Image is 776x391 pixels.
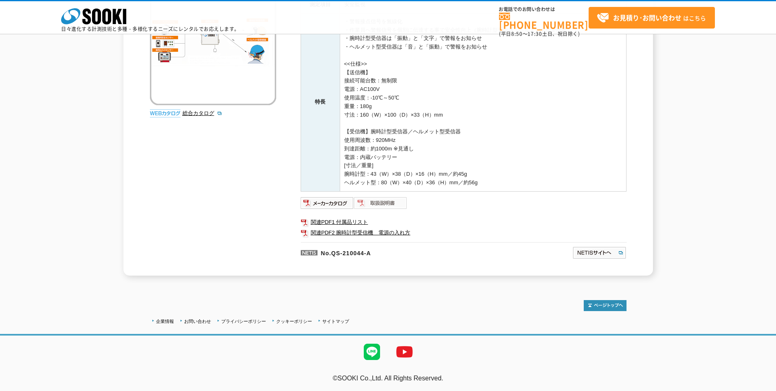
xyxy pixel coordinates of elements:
img: YouTube [388,336,421,368]
span: 17:30 [528,30,542,38]
span: お電話でのお問い合わせは [499,7,589,12]
img: webカタログ [150,109,180,117]
td: ・警報接点信号を無線化 ・作業員へ警報信号を個別に伝達する事で安全性向上（腕時計型受信器・ヘルメット型受信器） ・腕時計型受信器は「振動」と「文字」で警報をお知らせ ・ヘルメット型受信器は「音」... [340,13,626,191]
a: 取扱説明書 [354,202,407,208]
img: NETISサイトへ [572,246,627,259]
a: サイトマップ [322,319,349,324]
p: No.QS-210044-A [301,242,494,262]
a: メーカーカタログ [301,202,354,208]
img: メーカーカタログ [301,197,354,210]
a: クッキーポリシー [276,319,312,324]
a: 関連PDF2 腕時計型受信機 電源の入れ方 [301,228,627,238]
img: トップページへ [584,300,627,311]
span: (平日 ～ 土日、祝日除く) [499,30,580,38]
span: はこちら [597,12,706,24]
a: 企業情報 [156,319,174,324]
a: プライバシーポリシー [221,319,266,324]
a: お問い合わせ [184,319,211,324]
a: テストMail [745,383,776,390]
a: お見積り･お問い合わせはこちら [589,7,715,29]
a: 関連PDF1 付属品リスト [301,217,627,228]
strong: お見積り･お問い合わせ [613,13,681,22]
a: [PHONE_NUMBER] [499,13,589,29]
p: 日々進化する計測技術と多種・多様化するニーズにレンタルでお応えします。 [61,27,240,31]
a: 総合カタログ [182,110,222,116]
th: 特長 [301,13,340,191]
img: 取扱説明書 [354,197,407,210]
img: LINE [356,336,388,368]
span: 8:50 [511,30,523,38]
